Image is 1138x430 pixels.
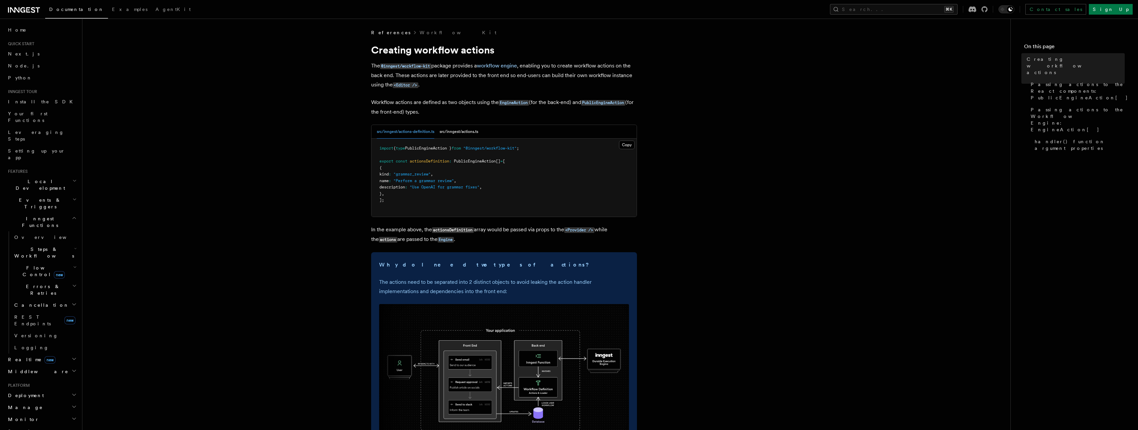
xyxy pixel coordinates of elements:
[379,146,393,151] span: import
[112,7,148,12] span: Examples
[371,61,637,90] p: The package provides a , enabling you to create workflow actions on the back end. These actions a...
[1025,4,1086,15] a: Contact sales
[438,237,454,243] code: Engine
[382,191,384,196] span: ,
[389,172,391,176] span: :
[405,185,407,189] span: :
[12,342,78,354] a: Logging
[14,235,83,240] span: Overview
[944,6,954,13] kbd: ⌘K
[12,311,78,330] a: REST Endpointsnew
[5,89,37,94] span: Inngest tour
[371,225,637,244] p: In the example above, the array would be passed via props to the while the are passed to the .
[1028,104,1125,136] a: Passing actions to the Workflow Engine: EngineAction[]
[619,141,635,149] button: Copy
[5,24,78,36] a: Home
[432,227,474,233] code: actionsDefinition
[14,314,51,326] span: REST Endpoints
[152,2,195,18] a: AgentKit
[8,111,48,123] span: Your first Functions
[12,262,78,280] button: Flow Controlnew
[371,29,410,36] span: References
[377,125,434,139] button: src/inngest/actions-definition.ts
[5,178,72,191] span: Local Development
[5,145,78,163] a: Setting up your app
[463,146,517,151] span: "@inngest/workflow-kit"
[452,146,461,151] span: from
[1024,53,1125,78] a: Creating workflow actions
[5,356,55,363] span: Realtime
[5,194,78,213] button: Events & Triggers
[8,63,40,68] span: Node.js
[5,383,30,388] span: Platform
[5,60,78,72] a: Node.js
[479,185,482,189] span: ,
[12,302,69,308] span: Cancellation
[581,99,625,105] a: PublicEngineAction
[379,185,405,189] span: description
[5,368,68,375] span: Middleware
[5,108,78,126] a: Your first Functions
[1031,106,1125,133] span: Passing actions to the Workflow Engine: EngineAction[]
[379,159,393,163] span: export
[998,5,1014,13] button: Toggle dark mode
[5,72,78,84] a: Python
[5,41,34,47] span: Quick start
[5,48,78,60] a: Next.js
[5,413,78,425] button: Monitor
[12,280,78,299] button: Errors & Retries
[405,146,452,151] span: PublicEngineAction }
[12,246,74,259] span: Steps & Workflows
[371,98,637,117] p: Workflow actions are defined as two objects using the (for the back-end) and (for the front-end) ...
[379,237,397,243] code: actions
[420,29,496,36] a: Workflow Kit
[389,178,391,183] span: :
[8,51,40,56] span: Next.js
[499,100,529,106] code: EngineAction
[5,169,28,174] span: Features
[380,63,431,69] code: @inngest/workflow-kit
[1035,138,1125,152] span: handler() function argument properties
[1089,4,1133,15] a: Sign Up
[477,62,517,69] a: workflow engine
[8,99,77,104] span: Install the SDK
[5,392,44,399] span: Deployment
[379,178,389,183] span: name
[45,2,108,19] a: Documentation
[371,44,637,56] h1: Creating workflow actions
[5,389,78,401] button: Deployment
[410,185,479,189] span: "Use OpenAI for grammar fixes"
[14,345,49,350] span: Logging
[12,299,78,311] button: Cancellation
[440,125,478,139] button: src/inngest/actions.ts
[379,165,382,170] span: {
[1028,78,1125,104] a: Passing actions to the React components: PublicEngineAction[]
[5,404,43,411] span: Manage
[393,81,418,88] a: <Editor />
[517,146,519,151] span: ;
[410,159,449,163] span: actionsDefinition
[5,175,78,194] button: Local Development
[12,330,78,342] a: Versioning
[5,96,78,108] a: Install the SDK
[503,159,505,163] span: [
[1024,43,1125,53] h4: On this page
[396,146,405,151] span: type
[64,316,75,324] span: new
[431,172,433,176] span: ,
[12,243,78,262] button: Steps & Workflows
[379,191,382,196] span: }
[379,277,629,296] p: The actions need to be separated into 2 distinct objects to avoid leaking the action handler impl...
[8,27,27,33] span: Home
[12,265,73,278] span: Flow Control
[5,215,72,229] span: Inngest Functions
[496,159,500,163] span: []
[396,159,407,163] span: const
[830,4,958,15] button: Search...⌘K
[5,126,78,145] a: Leveraging Steps
[8,130,64,142] span: Leveraging Steps
[454,178,456,183] span: ,
[564,227,594,233] code: <Provider />
[499,99,529,105] a: EngineAction
[1032,136,1125,154] a: handler() function argument properties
